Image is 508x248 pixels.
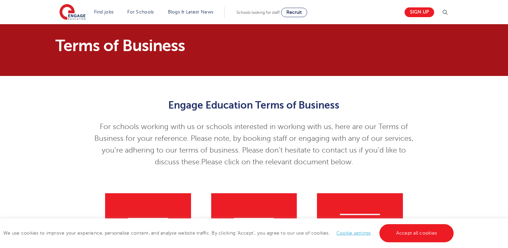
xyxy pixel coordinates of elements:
[3,231,455,236] span: We use cookies to improve your experience, personalise content, and analyse website traffic. By c...
[102,134,413,166] span: y booking staff or engaging with any of our services, you’re adhering to our terms of business. P...
[55,38,317,54] h1: Terms of Business
[405,7,434,17] a: Sign up
[379,224,454,242] a: Accept all cookies
[336,231,371,236] a: Cookie settings
[59,4,86,21] img: Engage Education
[286,10,302,15] span: Recruit
[236,10,280,15] span: Schools looking for staff
[89,99,419,111] h2: Engage Education Terms of Business
[281,8,307,17] a: Recruit
[89,121,419,168] p: For schools working with us or schools interested in working with us, here are our Terms of Busin...
[168,9,214,14] a: Blogs & Latest News
[94,9,114,14] a: Find jobs
[127,9,154,14] a: For Schools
